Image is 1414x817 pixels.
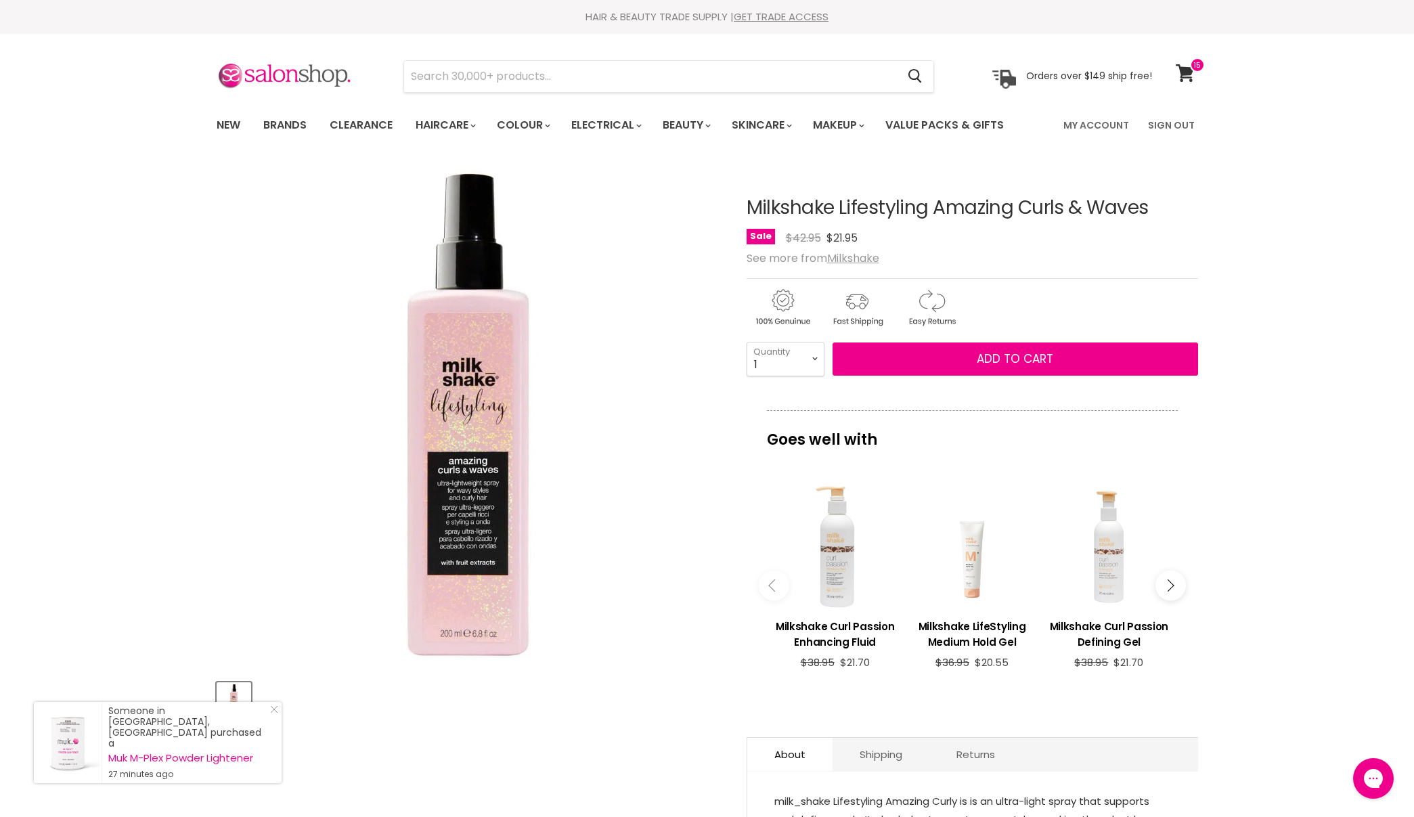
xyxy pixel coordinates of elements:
[34,702,102,783] a: Visit product page
[833,343,1198,376] button: Add to cart
[826,230,858,246] span: $21.95
[108,705,268,780] div: Someone in [GEOGRAPHIC_DATA], [GEOGRAPHIC_DATA] purchased a
[1047,609,1170,657] a: View product:Milkshake Curl Passion Defining Gel
[896,287,967,328] img: returns.gif
[405,111,484,139] a: Haircare
[200,10,1215,24] div: HAIR & BEAUTY TRADE SUPPLY |
[747,342,824,376] select: Quantity
[1346,753,1400,803] iframe: Gorgias live chat messenger
[786,230,821,246] span: $42.95
[403,60,934,93] form: Product
[747,287,818,328] img: genuine.gif
[487,111,558,139] a: Colour
[977,351,1053,367] span: Add to cart
[1026,70,1152,82] p: Orders over $149 ship free!
[975,655,1009,669] span: $20.55
[910,609,1034,657] a: View product:Milkshake LifeStyling Medium Hold Gel
[108,769,268,780] small: 27 minutes ago
[910,619,1034,650] h3: Milkshake LifeStyling Medium Hold Gel
[270,705,278,713] svg: Close Icon
[803,111,872,139] a: Makeup
[108,753,268,764] a: Muk M-Plex Powder Lightener
[561,111,650,139] a: Electrical
[217,164,722,669] div: Milkshake Lifestyling Amazing Curls & Waves image. Click or Scroll to Zoom.
[265,705,278,719] a: Close Notification
[206,111,250,139] a: New
[747,738,833,771] a: About
[216,163,722,669] img: milk_shake-lifestyling-amazing-curly-200ml-996441_1800x1800.webp
[1113,655,1143,669] span: $21.70
[929,738,1022,771] a: Returns
[935,655,969,669] span: $36.95
[774,609,897,657] a: View product:Milkshake Curl Passion Enhancing Fluid
[253,111,317,139] a: Brands
[734,9,828,24] a: GET TRADE ACCESS
[200,106,1215,145] nav: Main
[827,250,879,266] a: Milkshake
[218,684,250,715] img: Milkshake Lifestyling Amazing Curls & Waves
[206,106,1035,145] ul: Main menu
[1047,619,1170,650] h3: Milkshake Curl Passion Defining Gel
[840,655,870,669] span: $21.70
[774,619,897,650] h3: Milkshake Curl Passion Enhancing Fluid
[747,250,879,266] span: See more from
[722,111,800,139] a: Skincare
[653,111,719,139] a: Beauty
[1140,111,1203,139] a: Sign Out
[1055,111,1137,139] a: My Account
[1074,655,1108,669] span: $38.95
[319,111,403,139] a: Clearance
[215,678,724,717] div: Product thumbnails
[801,655,835,669] span: $38.95
[767,410,1178,455] p: Goes well with
[898,61,933,92] button: Search
[833,738,929,771] a: Shipping
[821,287,893,328] img: shipping.gif
[404,61,898,92] input: Search
[217,682,251,717] button: Milkshake Lifestyling Amazing Curls & Waves
[747,198,1198,219] h1: Milkshake Lifestyling Amazing Curls & Waves
[875,111,1014,139] a: Value Packs & Gifts
[747,229,775,244] span: Sale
